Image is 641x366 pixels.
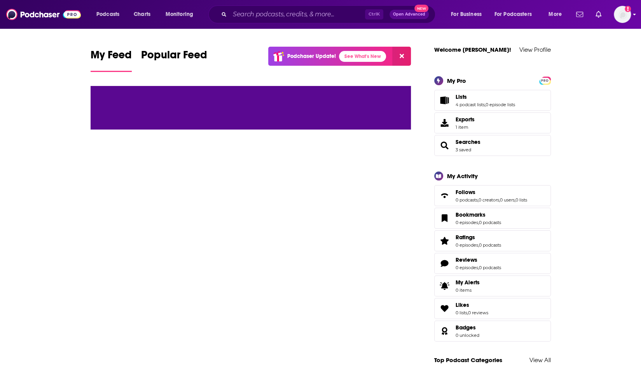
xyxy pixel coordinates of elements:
[625,6,631,12] svg: Add a profile image
[485,102,486,107] span: ,
[456,147,471,152] a: 3 saved
[499,197,500,203] span: ,
[456,124,475,130] span: 1 item
[548,9,562,20] span: More
[434,356,502,364] a: Top Podcast Categories
[230,8,365,21] input: Search podcasts, credits, & more...
[434,253,551,274] span: Reviews
[365,9,383,19] span: Ctrl K
[91,8,129,21] button: open menu
[456,279,480,286] span: My Alerts
[389,10,429,19] button: Open AdvancedNew
[456,265,478,270] a: 0 episodes
[479,265,501,270] a: 0 podcasts
[434,230,551,251] span: Ratings
[456,333,479,338] a: 0 unlocked
[500,197,515,203] a: 0 users
[437,140,452,151] a: Searches
[479,197,499,203] a: 0 creators
[592,8,604,21] a: Show notifications dropdown
[141,48,207,66] span: Popular Feed
[456,116,475,123] span: Exports
[489,8,543,21] button: open menu
[456,287,480,293] span: 0 items
[434,46,511,53] a: Welcome [PERSON_NAME]!
[614,6,631,23] span: Logged in as ncannella
[434,112,551,133] a: Exports
[456,242,478,248] a: 0 episodes
[447,77,466,84] div: My Pro
[515,197,527,203] a: 0 lists
[141,48,207,72] a: Popular Feed
[456,310,467,315] a: 0 lists
[166,9,193,20] span: Monitoring
[91,48,132,72] a: My Feed
[434,135,551,156] span: Searches
[437,280,452,291] span: My Alerts
[434,90,551,111] span: Lists
[134,9,150,20] span: Charts
[468,310,488,315] a: 0 reviews
[437,258,452,269] a: Reviews
[573,8,586,21] a: Show notifications dropdown
[287,53,336,60] p: Podchaser Update!
[456,138,480,145] a: Searches
[91,48,132,66] span: My Feed
[456,301,488,308] a: Likes
[434,320,551,341] span: Badges
[339,51,386,62] a: See What's New
[478,220,479,225] span: ,
[540,77,550,83] a: PRO
[543,8,571,21] button: open menu
[437,95,452,106] a: Lists
[216,5,443,23] div: Search podcasts, credits, & more...
[456,256,501,263] a: Reviews
[456,220,478,225] a: 0 episodes
[456,93,515,100] a: Lists
[456,102,485,107] a: 4 podcast lists
[437,190,452,201] a: Follows
[437,117,452,128] span: Exports
[437,213,452,224] a: Bookmarks
[437,235,452,246] a: Ratings
[529,356,551,364] a: View All
[486,102,515,107] a: 0 episode lists
[478,242,479,248] span: ,
[494,9,532,20] span: For Podcasters
[456,93,467,100] span: Lists
[451,9,482,20] span: For Business
[445,8,491,21] button: open menu
[614,6,631,23] button: Show profile menu
[160,8,203,21] button: open menu
[414,5,428,12] span: New
[479,242,501,248] a: 0 podcasts
[456,301,469,308] span: Likes
[614,6,631,23] img: User Profile
[393,12,425,16] span: Open Advanced
[456,324,476,331] span: Badges
[515,197,515,203] span: ,
[540,78,550,84] span: PRO
[519,46,551,53] a: View Profile
[434,185,551,206] span: Follows
[456,189,527,196] a: Follows
[434,298,551,319] span: Likes
[456,324,479,331] a: Badges
[456,234,475,241] span: Ratings
[478,197,479,203] span: ,
[129,8,155,21] a: Charts
[479,220,501,225] a: 0 podcasts
[96,9,119,20] span: Podcasts
[6,7,81,22] img: Podchaser - Follow, Share and Rate Podcasts
[456,189,475,196] span: Follows
[447,172,478,180] div: My Activity
[437,303,452,314] a: Likes
[478,265,479,270] span: ,
[456,197,478,203] a: 0 podcasts
[434,275,551,296] a: My Alerts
